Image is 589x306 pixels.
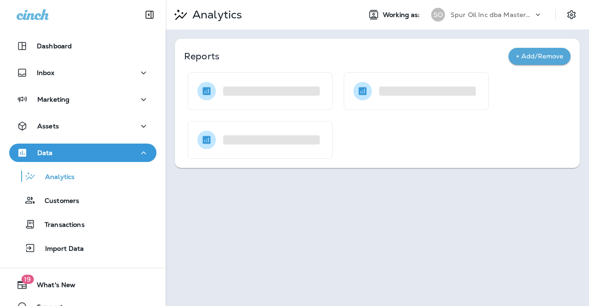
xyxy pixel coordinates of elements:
[37,96,69,103] p: Marketing
[508,48,571,65] button: + Add/Remove
[9,214,156,234] button: Transactions
[563,6,580,23] button: Settings
[28,281,75,292] span: What's New
[36,245,84,254] p: Import Data
[21,275,34,284] span: 19
[9,37,156,55] button: Dashboard
[189,8,242,22] p: Analytics
[35,197,79,206] p: Customers
[431,8,445,22] div: SO
[383,11,422,19] span: Working as:
[9,238,156,258] button: Import Data
[37,122,59,130] p: Assets
[9,90,156,109] button: Marketing
[184,50,508,63] p: Reports
[37,149,53,156] p: Data
[9,117,156,135] button: Assets
[9,144,156,162] button: Data
[9,167,156,186] button: Analytics
[9,191,156,210] button: Customers
[37,42,72,50] p: Dashboard
[9,64,156,82] button: Inbox
[37,69,54,76] p: Inbox
[36,173,75,182] p: Analytics
[35,221,85,230] p: Transactions
[450,11,533,18] p: Spur Oil Inc dba MasterLube
[137,6,162,24] button: Collapse Sidebar
[9,276,156,294] button: 19What's New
